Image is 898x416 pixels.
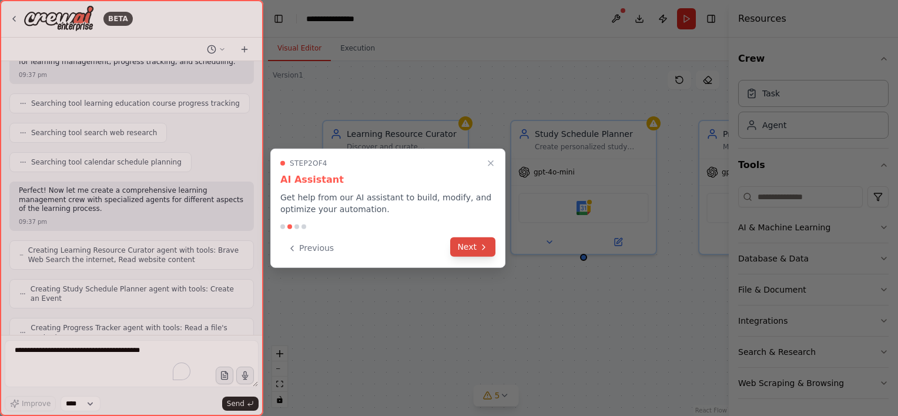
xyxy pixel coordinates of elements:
[450,237,495,257] button: Next
[290,159,327,168] span: Step 2 of 4
[484,156,498,170] button: Close walkthrough
[270,11,287,27] button: Hide left sidebar
[280,192,495,215] p: Get help from our AI assistant to build, modify, and optimize your automation.
[280,173,495,187] h3: AI Assistant
[280,239,341,258] button: Previous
